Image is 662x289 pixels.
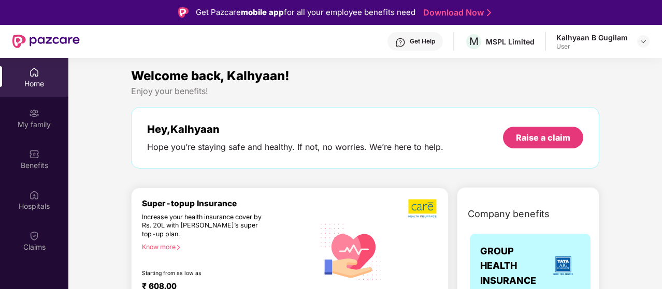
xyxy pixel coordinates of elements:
[408,199,438,218] img: b5dec4f62d2307b9de63beb79f102df3.png
[29,108,39,118] img: svg+xml;base64,PHN2ZyB3aWR0aD0iMjAiIGhlaWdodD0iMjAiIHZpZXdCb3g9IjAgMCAyMCAyMCIgZmlsbD0ibm9uZSIgeG...
[480,244,546,288] span: GROUP HEALTH INSURANCE
[410,37,435,45] div: Get Help
[147,123,443,135] div: Hey, Kalhyaan
[516,132,570,143] div: Raise a claim
[486,37,535,47] div: MSPL Limited
[176,245,181,250] span: right
[142,270,270,277] div: Starting from as low as
[142,199,314,208] div: Super-topup Insurance
[423,7,488,18] a: Download Now
[29,190,39,200] img: svg+xml;base64,PHN2ZyBpZD0iSG9zcGl0YWxzIiB4bWxucz0iaHR0cDovL3d3dy53My5vcmcvMjAwMC9zdmciIHdpZHRoPS...
[468,207,550,221] span: Company benefits
[178,7,189,18] img: Logo
[639,37,647,45] img: svg+xml;base64,PHN2ZyBpZD0iRHJvcGRvd24tMzJ4MzIiIHhtbG5zPSJodHRwOi8vd3d3LnczLm9yZy8yMDAwL3N2ZyIgd2...
[241,7,284,17] strong: mobile app
[29,231,39,241] img: svg+xml;base64,PHN2ZyBpZD0iQ2xhaW0iIHhtbG5zPSJodHRwOi8vd3d3LnczLm9yZy8yMDAwL3N2ZyIgd2lkdGg9IjIwIi...
[314,214,388,288] img: svg+xml;base64,PHN2ZyB4bWxucz0iaHR0cDovL3d3dy53My5vcmcvMjAwMC9zdmciIHhtbG5zOnhsaW5rPSJodHRwOi8vd3...
[556,33,628,42] div: Kalhyaan B Gugilam
[487,7,491,18] img: Stroke
[29,149,39,159] img: svg+xml;base64,PHN2ZyBpZD0iQmVuZWZpdHMiIHhtbG5zPSJodHRwOi8vd3d3LnczLm9yZy8yMDAwL3N2ZyIgd2lkdGg9Ij...
[12,35,80,48] img: New Pazcare Logo
[469,35,479,48] span: M
[29,67,39,78] img: svg+xml;base64,PHN2ZyBpZD0iSG9tZSIgeG1sbnM9Imh0dHA6Ly93d3cudzMub3JnLzIwMDAvc3ZnIiB3aWR0aD0iMjAiIG...
[131,68,290,83] span: Welcome back, Kalhyaan!
[196,6,415,19] div: Get Pazcare for all your employee benefits need
[549,252,577,280] img: insurerLogo
[142,213,270,239] div: Increase your health insurance cover by Rs. 20L with [PERSON_NAME]’s super top-up plan.
[395,37,406,48] img: svg+xml;base64,PHN2ZyBpZD0iSGVscC0zMngzMiIgeG1sbnM9Imh0dHA6Ly93d3cudzMub3JnLzIwMDAvc3ZnIiB3aWR0aD...
[147,142,443,153] div: Hope you’re staying safe and healthy. If not, no worries. We’re here to help.
[142,243,308,250] div: Know more
[556,42,628,51] div: User
[131,86,599,97] div: Enjoy your benefits!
